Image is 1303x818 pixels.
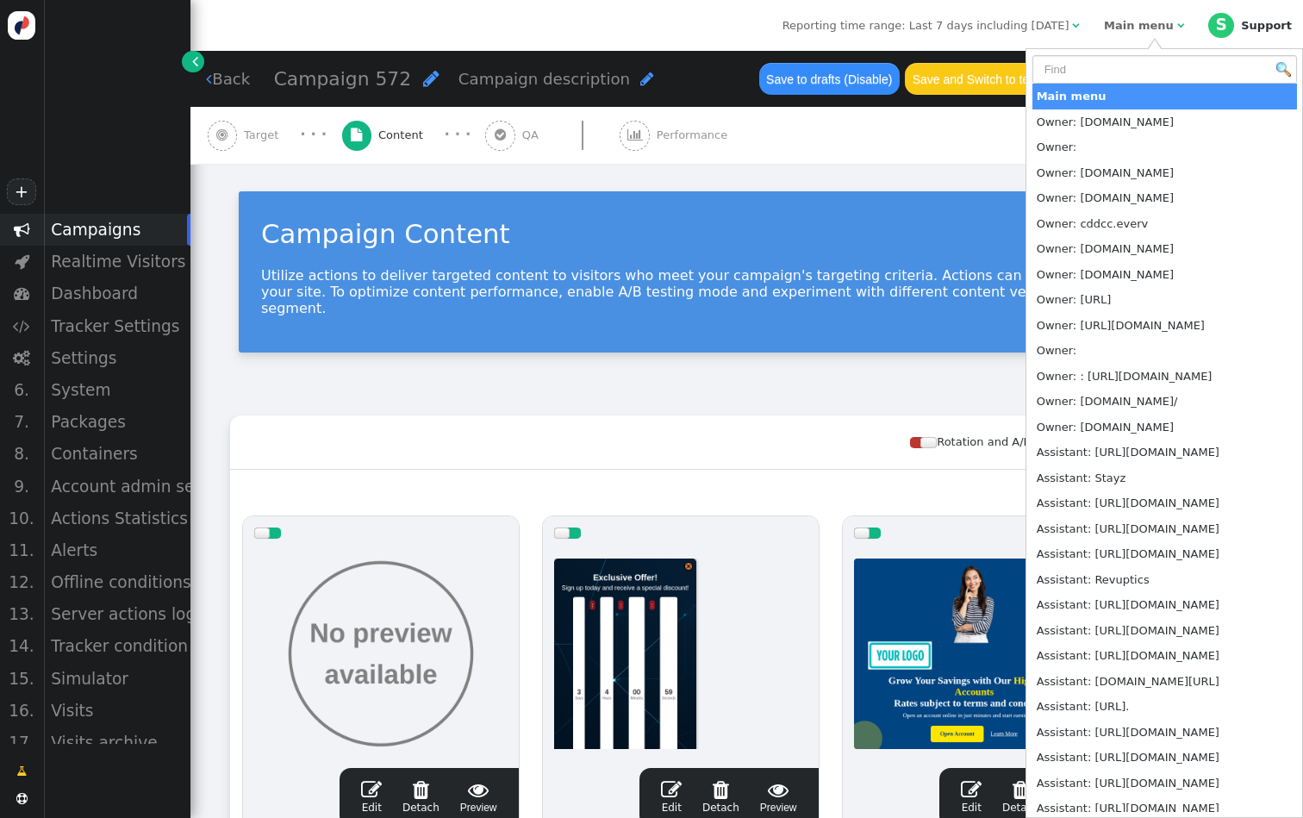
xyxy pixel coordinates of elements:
[1032,262,1297,288] td: Owner: [DOMAIN_NAME]
[43,406,190,438] div: Packages
[1032,643,1297,669] td: Assistant: [URL][DOMAIN_NAME]
[15,253,29,270] span: 
[760,779,797,800] span: 
[1032,516,1297,542] td: Assistant: [URL][DOMAIN_NAME]
[361,779,382,815] a: Edit
[905,63,1119,94] button: Save and Switch to test (Disable live)
[460,779,497,815] span: Preview
[43,342,190,374] div: Settings
[1032,211,1297,237] td: Owner: cddcc.everv
[702,779,739,800] span: 
[402,779,440,814] span: Detach
[460,779,497,815] a: Preview
[8,11,36,40] img: logo-icon.svg
[43,727,190,759] div: Visits archive
[961,779,982,815] a: Edit
[961,779,982,800] span: 
[1032,55,1297,84] input: Find
[361,779,382,800] span: 
[657,127,734,144] span: Performance
[1002,779,1039,814] span: Detach
[1104,19,1174,32] b: Main menu
[702,779,739,814] span: Detach
[1032,236,1297,262] td: Owner: [DOMAIN_NAME]
[460,779,497,800] span: 
[378,127,430,144] span: Content
[43,598,190,630] div: Server actions log
[43,630,190,662] div: Tracker condition state
[458,70,630,88] span: Campaign description
[1032,669,1297,695] td: Assistant: [DOMAIN_NAME][URL]
[1276,62,1291,77] img: icon_search.png
[423,69,440,88] span: 
[13,350,30,366] span: 
[1032,440,1297,465] td: Assistant: [URL][DOMAIN_NAME]
[43,438,190,470] div: Containers
[910,434,1120,451] div: Rotation and A/B testing mode
[1032,364,1297,390] td: Owner: : [URL][DOMAIN_NAME]
[1032,490,1297,516] td: Assistant: [URL][DOMAIN_NAME]
[702,779,739,815] a: Detach
[640,71,654,87] span: 
[1032,694,1297,720] td: Assistant: [URL].
[1032,109,1297,135] td: Owner: [DOMAIN_NAME]
[13,318,30,334] span: 
[43,503,190,534] div: Actions Statistics
[402,779,440,815] a: Detach
[620,107,764,164] a:  Performance
[216,128,228,141] span: 
[1032,185,1297,211] td: Owner: [DOMAIN_NAME]
[16,763,27,780] span: 
[14,222,30,238] span: 
[661,779,682,815] a: Edit
[43,663,190,695] div: Simulator
[1032,313,1297,339] td: Owner: [URL][DOMAIN_NAME]
[1032,618,1297,644] td: Assistant: [URL][DOMAIN_NAME]
[1208,13,1234,39] div: S
[43,246,190,278] div: Realtime Visitors
[485,107,620,164] a:  QA
[351,128,362,141] span: 
[782,19,1069,32] span: Reporting time range: Last 7 days including [DATE]
[627,128,643,141] span: 
[1072,20,1079,31] span: 
[274,68,411,90] span: Campaign 572
[300,124,327,146] div: · · ·
[402,779,440,800] span: 
[43,374,190,406] div: System
[522,127,546,144] span: QA
[1032,415,1297,440] td: Owner: [DOMAIN_NAME]
[342,107,486,164] a:  Content · · ·
[1032,389,1297,415] td: Owner: [DOMAIN_NAME]/
[1032,465,1297,491] td: Assistant: Stayz
[760,779,797,815] span: Preview
[261,214,1232,253] div: Campaign Content
[1032,287,1297,313] td: Owner: [URL]
[1037,90,1107,103] b: Main menu
[192,53,198,70] span: 
[1002,779,1039,800] span: 
[43,214,190,246] div: Campaigns
[208,107,342,164] a:  Target · · ·
[495,128,506,141] span: 
[1002,779,1039,815] a: Detach
[1032,592,1297,618] td: Assistant: [URL][DOMAIN_NAME]
[206,67,250,91] a: Back
[43,534,190,566] div: Alerts
[206,71,212,87] span: 
[16,793,28,804] span: 
[43,278,190,309] div: Dashboard
[5,757,38,786] a: 
[1032,338,1297,364] td: Owner:
[261,267,1232,316] p: Utilize actions to deliver targeted content to visitors who meet your campaign's targeting criter...
[43,471,190,503] div: Account admin settings
[43,566,190,598] div: Offline conditions
[1032,720,1297,746] td: Assistant: [URL][DOMAIN_NAME]
[1032,160,1297,186] td: Owner: [DOMAIN_NAME]
[43,310,190,342] div: Tracker Settings
[14,285,30,302] span: 
[760,779,797,815] a: Preview
[1241,19,1292,33] div: Support
[1032,771,1297,796] td: Assistant: [URL][DOMAIN_NAME]
[1032,567,1297,593] td: Assistant: Revuptics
